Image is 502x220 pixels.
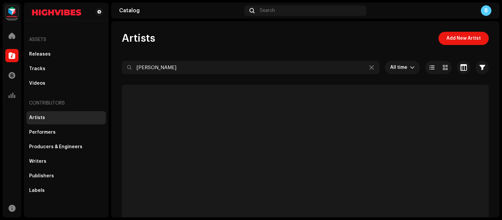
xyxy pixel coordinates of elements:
[390,61,410,74] span: All time
[26,169,106,183] re-m-nav-item: Publishers
[29,115,45,120] div: Artists
[26,48,106,61] re-m-nav-item: Releases
[26,77,106,90] re-m-nav-item: Videos
[29,52,51,57] div: Releases
[26,155,106,168] re-m-nav-item: Writers
[26,32,106,48] re-a-nav-header: Assets
[410,61,415,74] div: dropdown trigger
[119,8,242,13] div: Catalog
[26,62,106,75] re-m-nav-item: Tracks
[26,140,106,154] re-m-nav-item: Producers & Engineers
[29,66,45,71] div: Tracks
[446,32,481,45] span: Add New Artist
[5,5,19,19] img: feab3aad-9b62-475c-8caf-26f15a9573ee
[29,188,45,193] div: Labels
[122,32,155,45] span: Artists
[260,8,275,13] span: Search
[438,32,489,45] button: Add New Artist
[29,8,85,16] img: d4093022-bcd4-44a3-a5aa-2cc358ba159b
[481,5,491,16] div: B
[26,95,106,111] re-a-nav-header: Contributors
[122,61,380,74] input: Search
[29,81,45,86] div: Videos
[26,184,106,197] re-m-nav-item: Labels
[29,159,46,164] div: Writers
[29,173,54,179] div: Publishers
[26,126,106,139] re-m-nav-item: Performers
[29,144,82,150] div: Producers & Engineers
[29,130,56,135] div: Performers
[26,111,106,124] re-m-nav-item: Artists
